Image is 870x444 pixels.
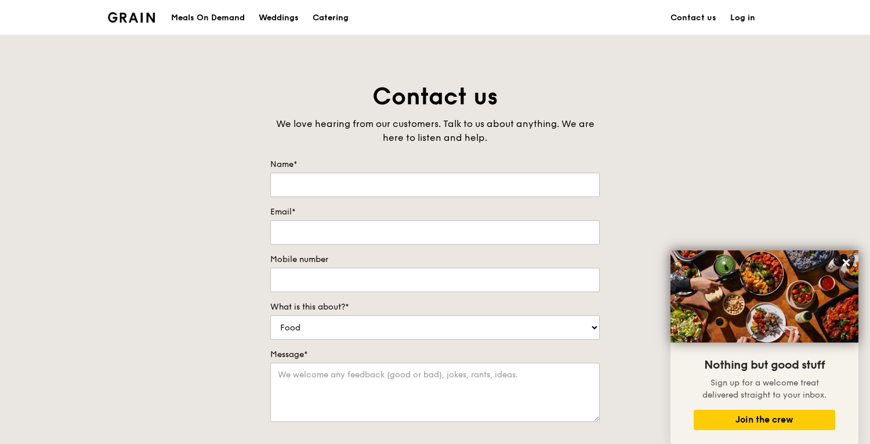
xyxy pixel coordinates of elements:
div: Catering [313,1,349,35]
div: Weddings [259,1,299,35]
label: Name* [270,159,600,170]
span: Sign up for a welcome treat delivered straight to your inbox. [702,378,826,400]
a: Log in [723,1,762,35]
a: Catering [306,1,356,35]
a: Contact us [664,1,723,35]
label: Mobile number [270,254,600,265]
div: Meals On Demand [171,1,245,35]
label: Email* [270,206,600,218]
span: Nothing but good stuff [704,358,825,372]
label: What is this about?* [270,301,600,313]
div: We love hearing from our customers. Talk to us about anything. We are here to listen and help. [270,117,600,145]
button: Join the crew [694,410,835,430]
button: Close [837,253,855,272]
h1: Contact us [270,81,600,112]
label: Message* [270,349,600,361]
img: Grain [108,12,155,23]
a: Weddings [252,1,306,35]
img: DSC07876-Edit02-Large.jpeg [670,250,858,343]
